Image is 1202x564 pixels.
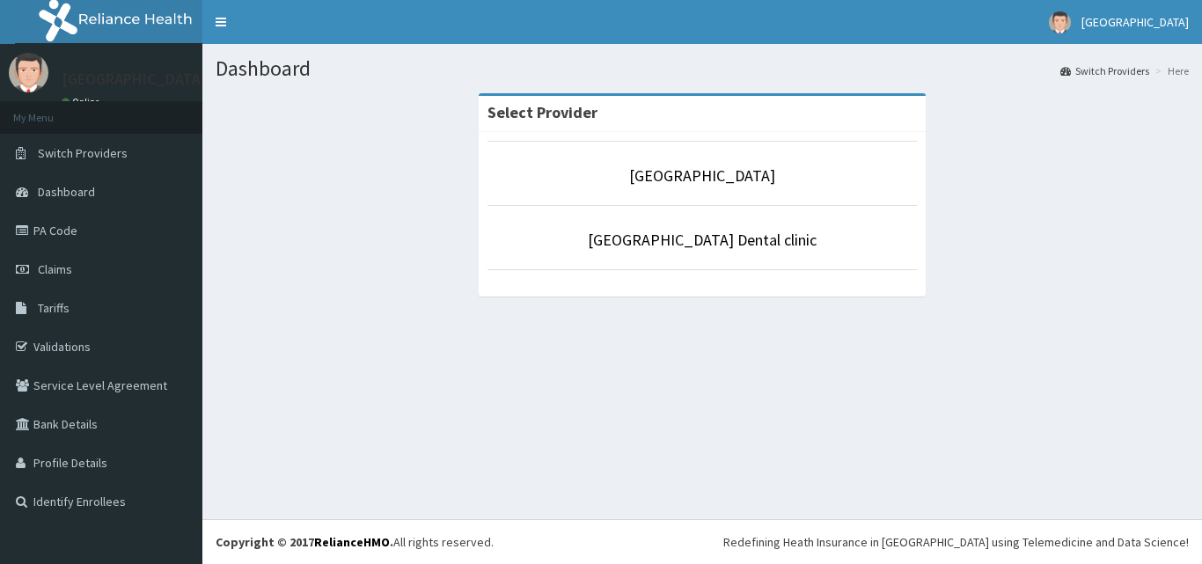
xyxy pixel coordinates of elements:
[588,230,817,250] a: [GEOGRAPHIC_DATA] Dental clinic
[1060,63,1149,78] a: Switch Providers
[1081,14,1189,30] span: [GEOGRAPHIC_DATA]
[629,165,775,186] a: [GEOGRAPHIC_DATA]
[38,184,95,200] span: Dashboard
[487,102,597,122] strong: Select Provider
[216,534,393,550] strong: Copyright © 2017 .
[314,534,390,550] a: RelianceHMO
[9,53,48,92] img: User Image
[723,533,1189,551] div: Redefining Heath Insurance in [GEOGRAPHIC_DATA] using Telemedicine and Data Science!
[62,71,207,87] p: [GEOGRAPHIC_DATA]
[216,57,1189,80] h1: Dashboard
[202,519,1202,564] footer: All rights reserved.
[1151,63,1189,78] li: Here
[38,261,72,277] span: Claims
[38,300,70,316] span: Tariffs
[38,145,128,161] span: Switch Providers
[1049,11,1071,33] img: User Image
[62,96,104,108] a: Online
